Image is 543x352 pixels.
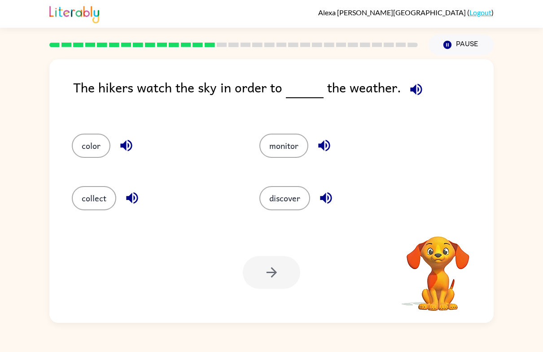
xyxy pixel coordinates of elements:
span: Alexa [PERSON_NAME][GEOGRAPHIC_DATA] [318,8,467,17]
a: Logout [469,8,491,17]
img: Literably [49,4,99,23]
button: Pause [429,35,494,55]
div: The hikers watch the sky in order to the weather. [73,77,494,116]
button: collect [72,186,116,210]
video: Your browser must support playing .mp4 files to use Literably. Please try using another browser. [393,222,483,312]
button: monitor [259,134,308,158]
div: ( ) [318,8,494,17]
button: discover [259,186,310,210]
button: color [72,134,110,158]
